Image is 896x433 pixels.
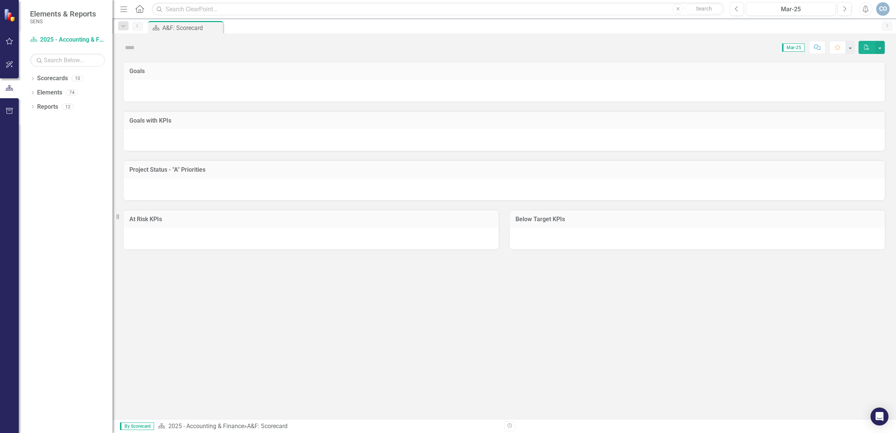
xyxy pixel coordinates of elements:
a: Scorecards [37,74,68,83]
input: Search Below... [30,54,105,67]
img: Not Defined [124,42,136,54]
a: Elements [37,88,62,97]
small: SENS [30,18,96,24]
h3: At Risk KPIs [129,216,493,223]
a: Reports [37,103,58,111]
span: Elements & Reports [30,9,96,18]
h3: Goals [129,68,879,75]
div: 12 [62,103,74,110]
div: Open Intercom Messenger [871,408,889,426]
h3: Goals with KPIs [129,117,879,124]
input: Search ClearPoint... [152,3,724,16]
div: 74 [66,90,78,96]
button: CO [876,2,890,16]
div: A&F: Scorecard [247,423,288,430]
h3: Project Status - "A" Priorities [129,166,879,173]
div: 10 [72,75,84,82]
span: Mar-25 [782,43,805,52]
a: 2025 - Accounting & Finance [30,36,105,44]
span: Search [696,6,712,12]
button: Mar-25 [746,2,836,16]
div: A&F: Scorecard [162,23,221,33]
h3: Below Target KPIs [515,216,879,223]
div: Mar-25 [749,5,833,14]
span: By Scorecard [120,423,154,430]
button: Search [685,4,722,14]
a: 2025 - Accounting & Finance [168,423,244,430]
img: ClearPoint Strategy [4,8,17,21]
div: » [158,422,499,431]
